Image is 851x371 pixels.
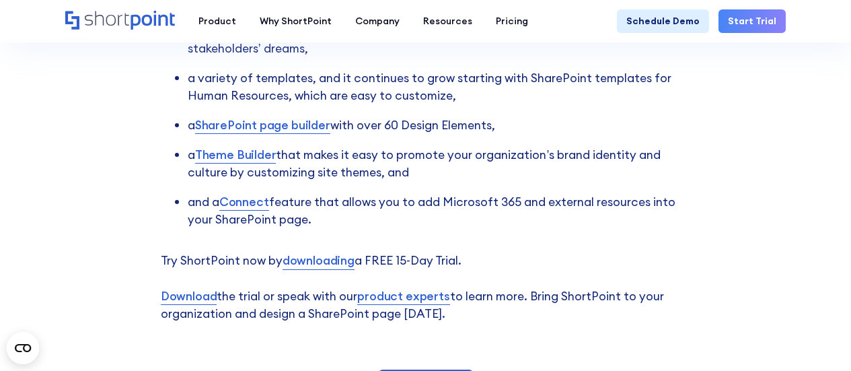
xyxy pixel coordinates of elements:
[188,69,691,105] li: a variety of templates, and it continues to grow starting with SharePoint templates for Human Res...
[784,306,851,371] iframe: Chat Widget
[188,116,691,134] li: a with over 60 Design Elements,
[343,9,411,33] a: Company
[496,14,528,28] div: Pricing
[411,9,484,33] a: Resources
[7,332,39,364] button: Open CMP widget
[161,288,217,305] a: Download
[188,193,691,229] li: and a feature that allows you to add Microsoft 365 and external resources into your SharePoint page.
[484,9,540,33] a: Pricing
[219,193,269,211] a: Connect
[195,116,330,134] a: SharePoint page builder
[357,288,449,305] a: product experts
[718,9,786,33] a: Start Trial
[198,14,236,28] div: Product
[617,9,709,33] a: Schedule Demo
[355,14,400,28] div: Company
[188,146,691,182] li: a that makes it easy to promote your organization’s brand identity and culture by customizing sit...
[161,252,691,323] p: Try ShortPoint now by a FREE 15-Day Trial. the trial or speak with our to learn more. Bring Short...
[195,146,276,164] a: Theme Builder
[248,9,343,33] a: Why ShortPoint
[423,14,472,28] div: Resources
[186,9,248,33] a: Product
[65,11,175,31] a: Home
[283,252,355,269] a: downloading
[260,14,332,28] div: Why ShortPoint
